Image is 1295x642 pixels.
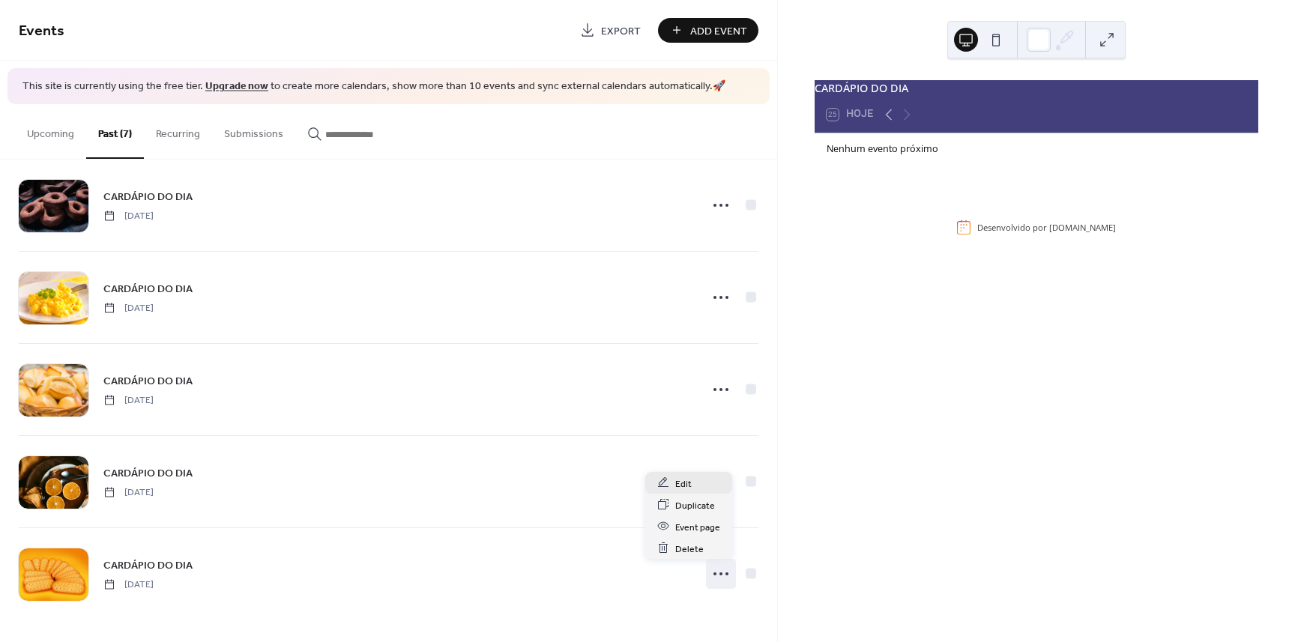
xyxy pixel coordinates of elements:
[103,373,193,389] span: CARDÁPIO DO DIA
[19,16,64,46] span: Events
[1049,222,1116,233] a: [DOMAIN_NAME]
[103,464,193,482] a: CARDÁPIO DO DIA
[103,189,193,205] span: CARDÁPIO DO DIA
[103,209,154,222] span: [DATE]
[103,281,193,297] span: CARDÁPIO DO DIA
[103,485,154,499] span: [DATE]
[103,280,193,297] a: CARDÁPIO DO DIA
[103,465,193,481] span: CARDÁPIO DO DIA
[977,222,1116,233] div: Desenvolvido por
[675,541,704,557] span: Delete
[103,557,193,573] span: CARDÁPIO DO DIA
[205,76,268,97] a: Upgrade now
[103,188,193,205] a: CARDÁPIO DO DIA
[658,18,758,43] button: Add Event
[103,578,154,591] span: [DATE]
[15,104,86,157] button: Upcoming
[675,497,715,513] span: Duplicate
[815,80,1258,97] div: CARDÁPIO DO DIA
[675,476,692,491] span: Edit
[827,142,1246,157] div: Nenhum evento próximo
[22,79,725,94] span: This site is currently using the free tier. to create more calendars, show more than 10 events an...
[103,393,154,407] span: [DATE]
[103,301,154,315] span: [DATE]
[569,18,652,43] a: Export
[103,372,193,390] a: CARDÁPIO DO DIA
[86,104,144,159] button: Past (7)
[103,557,193,574] a: CARDÁPIO DO DIA
[144,104,212,157] button: Recurring
[601,23,641,39] span: Export
[675,519,720,535] span: Event page
[690,23,747,39] span: Add Event
[212,104,295,157] button: Submissions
